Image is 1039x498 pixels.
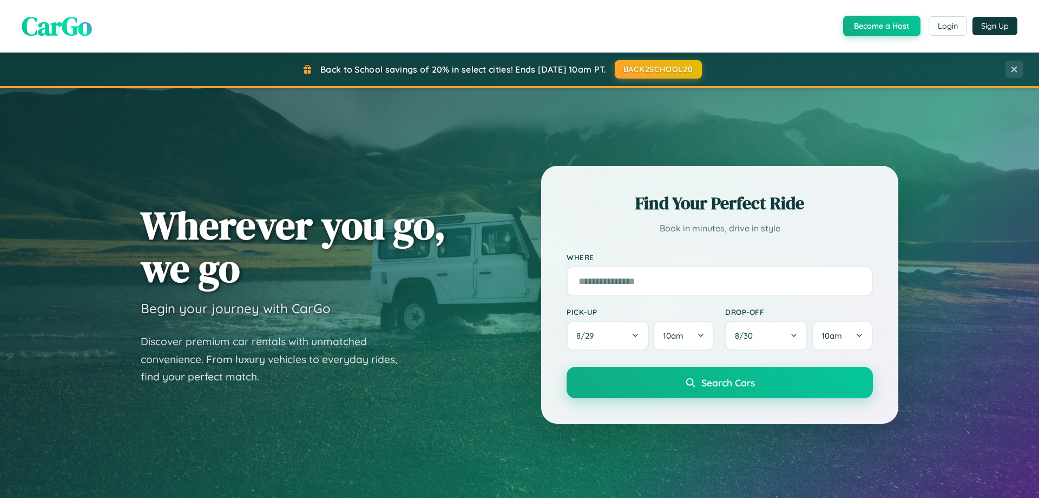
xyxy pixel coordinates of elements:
h3: Begin your journey with CarGo [141,300,331,316]
button: 8/30 [725,321,807,351]
button: Become a Host [843,16,920,36]
p: Book in minutes, drive in style [567,221,873,236]
p: Discover premium car rentals with unmatched convenience. From luxury vehicles to everyday rides, ... [141,333,411,386]
h2: Find Your Perfect Ride [567,191,873,215]
span: 8 / 29 [576,331,599,341]
button: 10am [653,321,714,351]
label: Pick-up [567,307,714,316]
label: Drop-off [725,307,873,316]
button: 8/29 [567,321,649,351]
span: 8 / 30 [735,331,758,341]
button: Login [929,16,967,36]
span: Back to School savings of 20% in select cities! Ends [DATE] 10am PT. [320,64,606,75]
label: Where [567,253,873,262]
button: Sign Up [972,17,1017,35]
button: Search Cars [567,367,873,398]
button: 10am [812,321,873,351]
span: 10am [821,331,842,341]
span: Search Cars [701,377,755,389]
button: BACK2SCHOOL20 [615,60,702,79]
span: CarGo [22,8,92,44]
h1: Wherever you go, we go [141,204,446,289]
span: 10am [663,331,683,341]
